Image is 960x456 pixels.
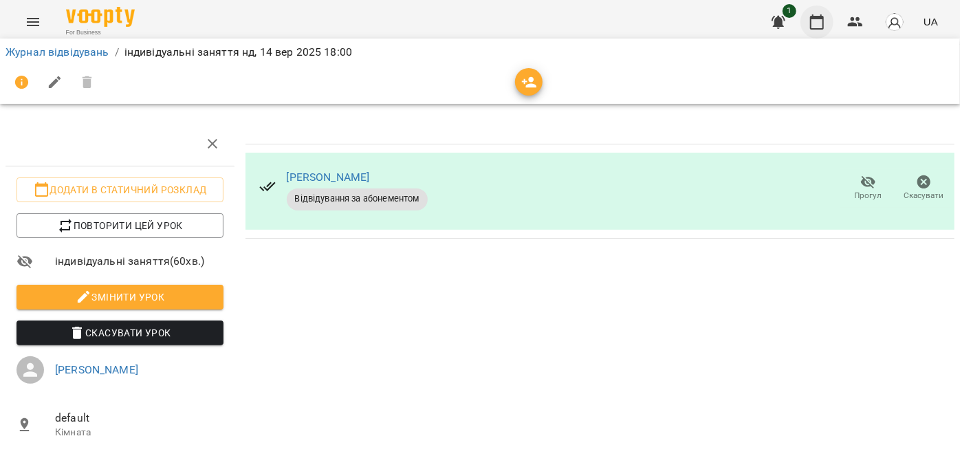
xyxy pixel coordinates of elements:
img: avatar_s.png [885,12,904,32]
span: Скасувати Урок [28,325,212,341]
span: Змінити урок [28,289,212,305]
button: Menu [17,6,50,39]
span: UA [924,14,938,29]
button: UA [918,9,943,34]
span: Повторити цей урок [28,217,212,234]
li: / [115,44,119,61]
span: індивідуальні заняття ( 60 хв. ) [55,253,223,270]
nav: breadcrumb [6,44,954,61]
span: Відвідування за абонементом [287,193,428,205]
span: Скасувати [904,190,944,202]
a: [PERSON_NAME] [55,363,138,376]
span: default [55,410,223,426]
p: Кімната [55,426,223,439]
a: Журнал відвідувань [6,45,109,58]
span: Додати в статичний розклад [28,182,212,198]
button: Змінити урок [17,285,223,310]
button: Скасувати Урок [17,321,223,345]
span: For Business [66,28,135,37]
span: Прогул [855,190,882,202]
span: 1 [783,4,796,18]
a: [PERSON_NAME] [287,171,370,184]
button: Повторити цей урок [17,213,223,238]
button: Скасувати [896,169,952,208]
button: Прогул [840,169,896,208]
p: індивідуальні заняття нд, 14 вер 2025 18:00 [124,44,352,61]
img: Voopty Logo [66,7,135,27]
button: Додати в статичний розклад [17,177,223,202]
